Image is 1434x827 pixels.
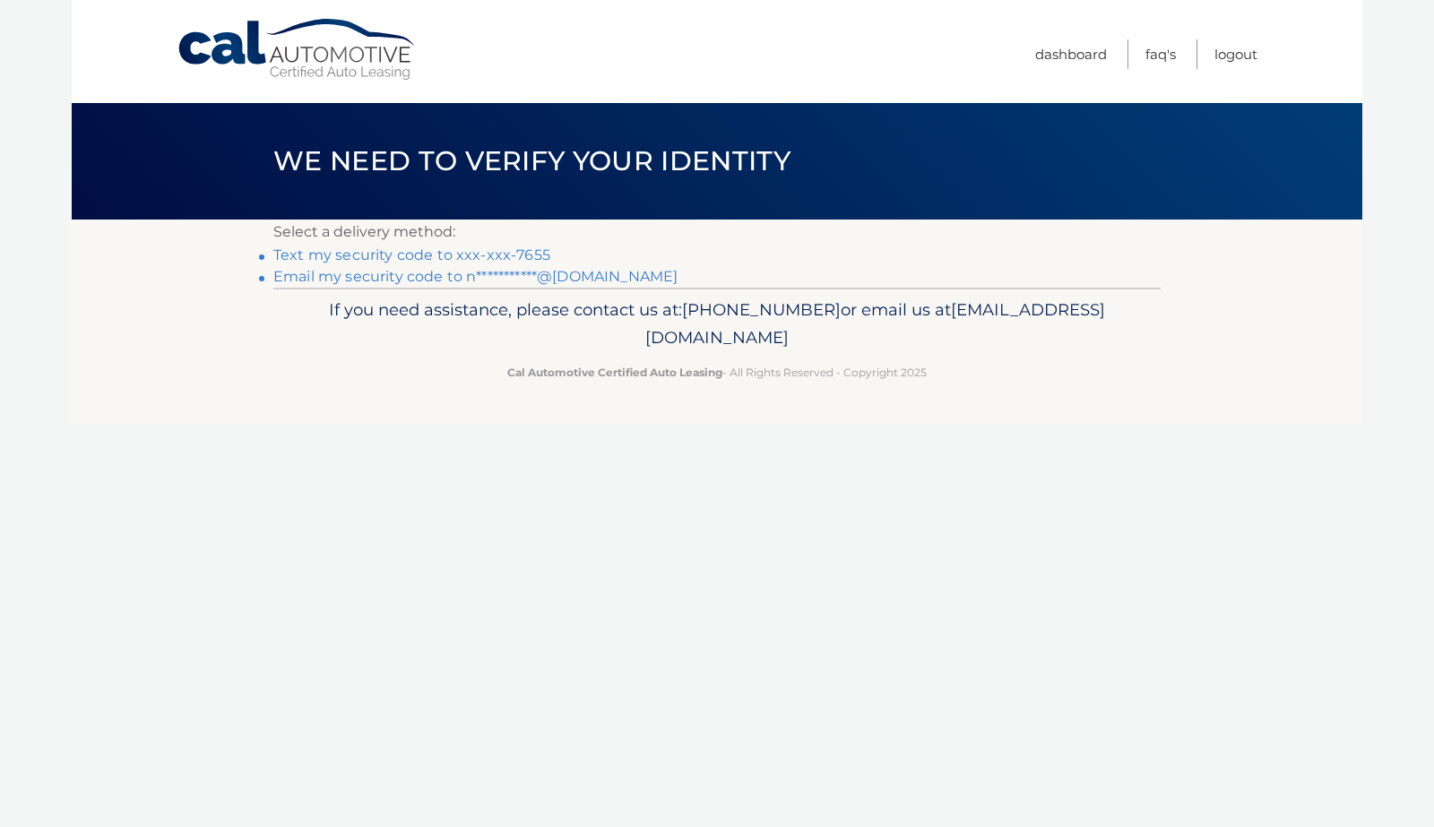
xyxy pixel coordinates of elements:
[1214,39,1257,69] a: Logout
[273,220,1161,245] p: Select a delivery method:
[682,299,841,320] span: [PHONE_NUMBER]
[273,246,550,263] a: Text my security code to xxx-xxx-7655
[1035,39,1107,69] a: Dashboard
[285,296,1149,353] p: If you need assistance, please contact us at: or email us at
[273,144,790,177] span: We need to verify your identity
[1145,39,1176,69] a: FAQ's
[507,366,722,379] strong: Cal Automotive Certified Auto Leasing
[285,363,1149,382] p: - All Rights Reserved - Copyright 2025
[177,18,419,82] a: Cal Automotive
